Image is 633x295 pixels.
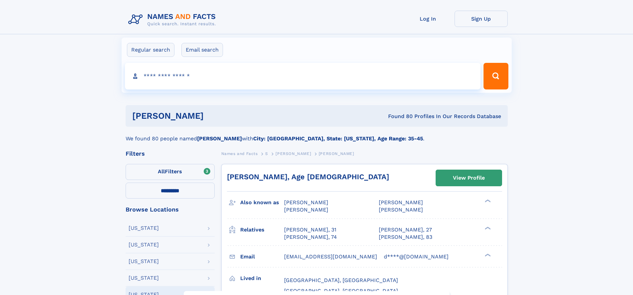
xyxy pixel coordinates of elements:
[453,170,485,186] div: View Profile
[126,11,221,29] img: Logo Names and Facts
[284,288,398,294] span: [GEOGRAPHIC_DATA], [GEOGRAPHIC_DATA]
[483,199,491,203] div: ❯
[401,11,455,27] a: Log In
[240,273,284,284] h3: Lived in
[129,259,159,264] div: [US_STATE]
[284,233,337,241] a: [PERSON_NAME], 74
[284,277,398,283] span: [GEOGRAPHIC_DATA], [GEOGRAPHIC_DATA]
[455,11,508,27] a: Sign Up
[129,275,159,281] div: [US_STATE]
[483,253,491,257] div: ❯
[132,112,296,120] h1: [PERSON_NAME]
[221,149,258,158] a: Names and Facts
[129,242,159,247] div: [US_STATE]
[129,225,159,231] div: [US_STATE]
[379,199,423,206] span: [PERSON_NAME]
[284,226,336,233] a: [PERSON_NAME], 31
[379,233,432,241] a: [PERSON_NAME], 83
[275,149,311,158] a: [PERSON_NAME]
[126,151,215,157] div: Filters
[265,151,268,156] span: S
[483,226,491,230] div: ❯
[284,253,377,260] span: [EMAIL_ADDRESS][DOMAIN_NAME]
[284,199,328,206] span: [PERSON_NAME]
[227,173,389,181] a: [PERSON_NAME], Age [DEMOGRAPHIC_DATA]
[284,207,328,213] span: [PERSON_NAME]
[158,168,165,175] span: All
[181,43,223,57] label: Email search
[265,149,268,158] a: S
[379,226,432,233] a: [PERSON_NAME], 27
[319,151,354,156] span: [PERSON_NAME]
[240,197,284,208] h3: Also known as
[125,63,481,89] input: search input
[126,164,215,180] label: Filters
[296,113,501,120] div: Found 80 Profiles In Our Records Database
[197,135,242,142] b: [PERSON_NAME]
[253,135,423,142] b: City: [GEOGRAPHIC_DATA], State: [US_STATE], Age Range: 35-45
[127,43,174,57] label: Regular search
[126,127,508,143] div: We found 80 people named with .
[436,170,502,186] a: View Profile
[240,251,284,262] h3: Email
[379,207,423,213] span: [PERSON_NAME]
[126,207,215,213] div: Browse Locations
[275,151,311,156] span: [PERSON_NAME]
[240,224,284,235] h3: Relatives
[483,63,508,89] button: Search Button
